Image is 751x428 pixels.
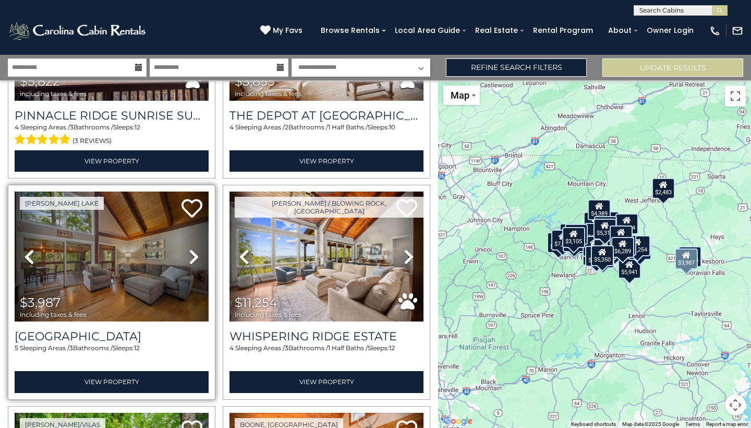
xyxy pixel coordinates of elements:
div: Sleeping Areas / Bathrooms / Sleeps: [15,343,209,368]
a: [PERSON_NAME] Lake [20,197,104,210]
div: $11,254 [624,235,650,256]
span: including taxes & fees [20,311,87,318]
span: 4 [229,344,234,352]
a: Local Area Guide [390,22,465,39]
img: thumbnail_169530012.jpeg [229,192,423,322]
img: mail-regular-white.png [732,25,743,37]
span: $3,987 [20,295,60,310]
button: Map camera controls [725,395,746,415]
span: including taxes & fees [20,90,87,97]
div: $8,407 [565,224,588,245]
a: Refine Search Filters [446,58,587,77]
span: (3 reviews) [72,134,112,148]
img: thumbnail_169036678.jpeg [15,192,209,322]
span: 12 [135,123,140,131]
div: $7,650 [551,230,574,251]
span: 12 [134,344,140,352]
span: 1 Half Baths / [328,344,368,352]
div: $3,105 [562,227,585,248]
div: $3,987 [675,248,698,269]
a: View Property [229,150,423,172]
div: Sleeping Areas / Bathrooms / Sleeps: [229,123,423,148]
img: Google [441,414,475,428]
button: Update Results [602,58,743,77]
a: Rental Program [528,22,598,39]
h3: The Depot at Fox Den [229,109,423,123]
h3: Lake Hills Hideaway [15,329,209,343]
div: $6,289 [611,237,634,258]
a: The Depot at [GEOGRAPHIC_DATA] [229,109,423,123]
div: $3,802 [584,212,607,233]
a: View Property [15,150,209,172]
div: $5,941 [618,258,641,279]
a: Add to favorites [181,198,202,220]
div: $8,719 [585,246,608,267]
span: $3,835 [235,74,275,89]
a: [PERSON_NAME] / Blowing Rock, [GEOGRAPHIC_DATA] [235,197,423,218]
div: $4,041 [560,223,583,244]
img: phone-regular-white.png [709,25,721,37]
a: Owner Login [641,22,699,39]
div: $3,800 [679,246,701,267]
span: 4 [15,123,19,131]
a: About [603,22,637,39]
button: Change map style [443,86,480,105]
a: [GEOGRAPHIC_DATA] [15,329,209,343]
span: Map [451,90,469,101]
span: 2 [285,123,288,131]
a: Browse Rentals [316,22,385,39]
span: including taxes & fees [235,90,301,97]
div: $5,315 [593,219,616,240]
span: $5,822 [20,74,60,89]
span: 12 [389,344,395,352]
div: $5,350 [591,245,614,266]
span: 3 [69,344,73,352]
img: White-1-2.png [8,20,149,41]
a: Terms (opens in new tab) [685,421,700,427]
span: 5 [15,344,18,352]
div: $5,135 [547,232,570,253]
a: Real Estate [470,22,523,39]
div: $2,483 [652,178,675,199]
button: Toggle fullscreen view [725,86,746,106]
a: View Property [229,371,423,393]
a: My Favs [260,25,305,37]
a: Report a map error [706,421,748,427]
span: 10 [389,123,395,131]
a: Pinnacle Ridge Sunrise Sunsets [15,109,209,123]
div: $6,240 [610,225,633,246]
div: Sleeping Areas / Bathrooms / Sleeps: [229,343,423,368]
button: Keyboard shortcuts [571,421,616,428]
span: 3 [285,344,288,352]
div: $6,886 [594,216,617,237]
span: 1 Half Baths / [328,123,368,131]
div: $3,434 [615,213,638,234]
span: $11,254 [235,295,277,310]
span: 4 [229,123,234,131]
span: Map data ©2025 Google [622,421,679,427]
span: including taxes & fees [235,311,301,318]
a: Open this area in Google Maps (opens a new window) [441,414,475,428]
div: $4,389 [588,199,611,220]
a: Whispering Ridge Estate [229,329,423,343]
div: Sleeping Areas / Bathrooms / Sleeps: [15,123,209,148]
span: My Favs [273,25,302,36]
span: 3 [70,123,74,131]
a: View Property [15,371,209,393]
